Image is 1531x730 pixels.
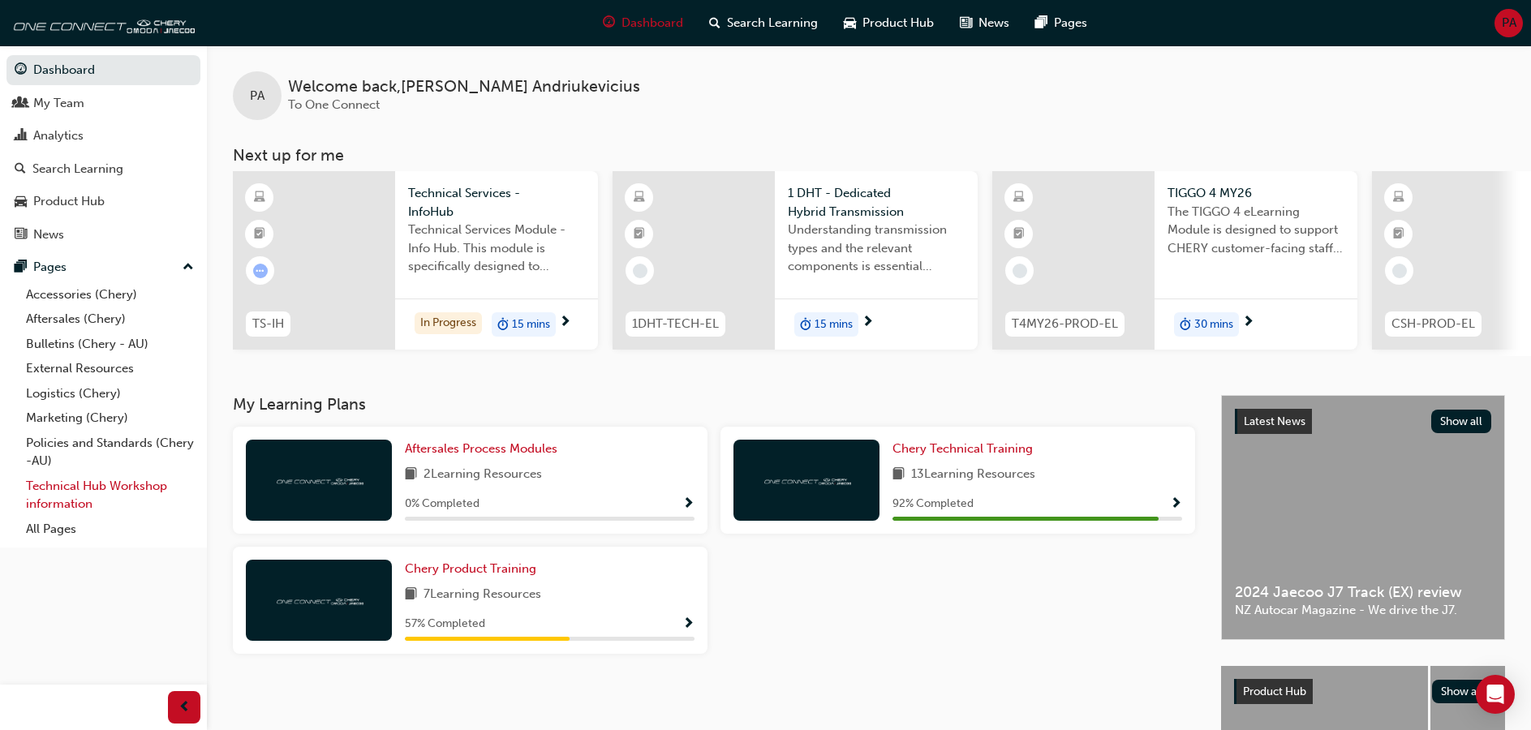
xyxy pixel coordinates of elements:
a: News [6,220,200,250]
a: Product HubShow all [1234,679,1492,705]
span: News [978,14,1009,32]
span: TIGGO 4 MY26 [1168,184,1344,203]
a: All Pages [19,517,200,542]
span: 13 Learning Resources [911,465,1035,485]
span: car-icon [15,195,27,209]
a: Chery Technical Training [892,440,1039,458]
a: guage-iconDashboard [590,6,696,40]
span: learningRecordVerb_NONE-icon [1013,264,1027,278]
img: oneconnect [274,472,363,487]
span: car-icon [844,13,856,33]
span: CSH-PROD-EL [1391,315,1475,333]
a: Chery Product Training [405,560,543,578]
a: External Resources [19,356,200,381]
button: Show Progress [1170,494,1182,514]
a: Marketing (Chery) [19,406,200,431]
span: book-icon [892,465,905,485]
div: Pages [33,258,67,277]
span: news-icon [15,228,27,243]
span: Technical Services Module - Info Hub. This module is specifically designed to address the require... [408,221,585,276]
span: To One Connect [288,97,380,112]
a: Bulletins (Chery - AU) [19,332,200,357]
a: Policies and Standards (Chery -AU) [19,431,200,474]
a: 1DHT-TECH-EL1 DHT - Dedicated Hybrid TransmissionUnderstanding transmission types and the relevan... [613,171,978,350]
span: pages-icon [15,260,27,275]
span: booktick-icon [1013,224,1025,245]
span: guage-icon [603,13,615,33]
span: prev-icon [178,698,191,718]
a: Search Learning [6,154,200,184]
button: DashboardMy TeamAnalyticsSearch LearningProduct HubNews [6,52,200,252]
span: Understanding transmission types and the relevant components is essential knowledge required for ... [788,221,965,276]
div: My Team [33,94,84,113]
span: pages-icon [1035,13,1047,33]
span: next-icon [862,316,874,330]
span: book-icon [405,465,417,485]
span: learningRecordVerb_NONE-icon [1392,264,1407,278]
a: news-iconNews [947,6,1022,40]
span: booktick-icon [634,224,645,245]
span: learningResourceType_ELEARNING-icon [1393,187,1404,208]
span: learningResourceType_ELEARNING-icon [1013,187,1025,208]
div: Analytics [33,127,84,145]
a: Aftersales Process Modules [405,440,564,458]
span: Dashboard [621,14,683,32]
span: learningResourceType_ELEARNING-icon [254,187,265,208]
span: NZ Autocar Magazine - We drive the J7. [1235,601,1491,620]
span: Product Hub [1243,685,1306,698]
img: oneconnect [8,6,195,39]
span: Welcome back , [PERSON_NAME] Andriukevicius [288,78,640,97]
span: booktick-icon [254,224,265,245]
img: oneconnect [274,592,363,608]
span: duration-icon [800,314,811,335]
h3: My Learning Plans [233,395,1195,414]
span: news-icon [960,13,972,33]
span: 30 mins [1194,316,1233,334]
span: book-icon [405,585,417,605]
a: Dashboard [6,55,200,85]
span: guage-icon [15,63,27,78]
span: people-icon [15,97,27,111]
span: up-icon [183,257,194,278]
span: 15 mins [815,316,853,334]
span: Search Learning [727,14,818,32]
div: In Progress [415,312,482,334]
a: Logistics (Chery) [19,381,200,406]
span: 2 Learning Resources [424,465,542,485]
div: Product Hub [33,192,105,211]
a: My Team [6,88,200,118]
span: Aftersales Process Modules [405,441,557,456]
a: Latest NewsShow all2024 Jaecoo J7 Track (EX) reviewNZ Autocar Magazine - We drive the J7. [1221,395,1505,640]
button: Show all [1431,410,1492,433]
span: TS-IH [252,315,284,333]
div: News [33,225,64,244]
a: search-iconSearch Learning [696,6,831,40]
span: 92 % Completed [892,495,974,513]
span: T4MY26-PROD-EL [1012,315,1118,333]
span: next-icon [1242,316,1254,330]
a: Technical Hub Workshop information [19,474,200,517]
button: Pages [6,252,200,282]
span: duration-icon [1180,314,1191,335]
a: Analytics [6,121,200,151]
span: 2024 Jaecoo J7 Track (EX) review [1235,583,1491,602]
a: Latest NewsShow all [1235,409,1491,435]
span: duration-icon [497,314,509,335]
button: Show all [1432,680,1493,703]
span: The TIGGO 4 eLearning Module is designed to support CHERY customer-facing staff with the product ... [1168,203,1344,258]
div: Search Learning [32,160,123,178]
span: 1DHT-TECH-EL [632,315,719,333]
a: TS-IHTechnical Services - InfoHubTechnical Services Module - Info Hub. This module is specificall... [233,171,598,350]
a: Aftersales (Chery) [19,307,200,332]
span: Chery Technical Training [892,441,1033,456]
span: Show Progress [682,617,695,632]
button: Show Progress [682,494,695,514]
span: learningRecordVerb_ATTEMPT-icon [253,264,268,278]
span: learningResourceType_ELEARNING-icon [634,187,645,208]
span: PA [250,87,264,105]
span: Show Progress [1170,497,1182,512]
span: Chery Product Training [405,561,536,576]
span: Latest News [1244,414,1305,428]
span: 57 % Completed [405,615,485,633]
